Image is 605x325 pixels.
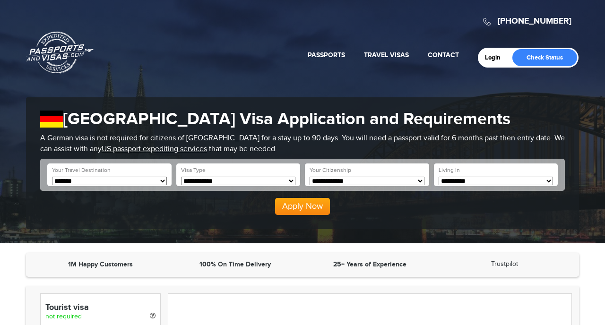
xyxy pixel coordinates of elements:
[199,260,271,268] strong: 100% On Time Delivery
[485,54,507,61] a: Login
[428,51,459,59] a: Contact
[498,16,571,26] a: [PHONE_NUMBER]
[333,260,406,268] strong: 25+ Years of Experience
[26,31,94,74] a: Passports & [DOMAIN_NAME]
[275,198,330,215] button: Apply Now
[45,303,156,313] h4: Tourist visa
[439,166,460,174] label: Living In
[45,313,82,320] span: not required
[181,166,206,174] label: Visa Type
[308,51,345,59] a: Passports
[491,260,518,268] a: Trustpilot
[40,109,565,129] h1: [GEOGRAPHIC_DATA] Visa Application and Requirements
[512,49,577,66] a: Check Status
[68,260,133,268] strong: 1M Happy Customers
[310,166,351,174] label: Your Citizenship
[52,166,111,174] label: Your Travel Destination
[40,133,565,155] p: A German visa is not required for citizens of [GEOGRAPHIC_DATA] for a stay up to 90 days. You wil...
[364,51,409,59] a: Travel Visas
[102,145,207,154] a: US passport expediting services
